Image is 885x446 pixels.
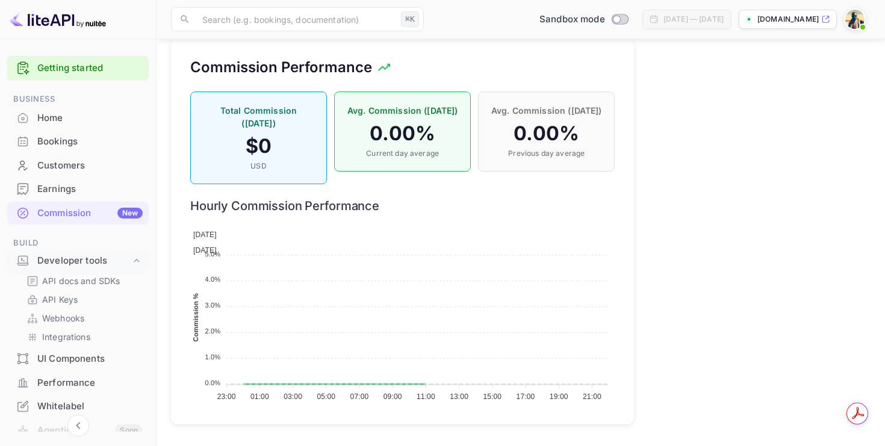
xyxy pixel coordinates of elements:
[37,376,143,390] div: Performance
[517,392,535,401] tspan: 17:00
[37,206,143,220] div: Commission
[7,395,149,418] div: Whitelabel
[417,392,435,401] tspan: 11:00
[42,330,90,343] p: Integrations
[535,13,633,26] div: Switch to Production mode
[26,312,139,324] a: Webhooks
[7,395,149,417] a: Whitelabel
[7,178,149,201] div: Earnings
[195,7,396,31] input: Search (e.g. bookings, documentation)
[7,237,149,250] span: Build
[37,352,143,366] div: UI Components
[401,11,419,27] div: ⌘K
[383,392,402,401] tspan: 09:00
[7,154,149,176] a: Customers
[37,61,143,75] a: Getting started
[7,93,149,106] span: Business
[845,10,865,29] img: Amine Saoudi-Hassani
[583,392,601,401] tspan: 21:00
[22,272,144,290] div: API docs and SDKs
[193,231,217,239] span: [DATE]
[205,327,220,335] tspan: 2.0%
[37,400,143,413] div: Whitelabel
[550,392,568,401] tspan: 19:00
[193,246,217,255] span: [DATE]
[37,254,131,268] div: Developer tools
[190,58,372,77] h5: Commission Performance
[203,161,314,172] p: USD
[26,274,139,287] a: API docs and SDKs
[539,13,605,26] span: Sandbox mode
[7,107,149,130] div: Home
[7,202,149,225] div: CommissionNew
[37,135,143,149] div: Bookings
[7,154,149,178] div: Customers
[757,14,819,25] p: [DOMAIN_NAME]
[205,353,220,361] tspan: 1.0%
[26,330,139,343] a: Integrations
[205,250,220,257] tspan: 5.0%
[22,291,144,308] div: API Keys
[7,347,149,370] a: UI Components
[117,208,143,218] div: New
[7,130,149,152] a: Bookings
[7,347,149,371] div: UI Components
[7,202,149,224] a: CommissionNew
[26,293,139,306] a: API Keys
[192,293,199,342] text: Commission %
[37,182,143,196] div: Earnings
[37,159,143,173] div: Customers
[483,392,501,401] tspan: 15:00
[491,148,602,159] p: Previous day average
[284,392,302,401] tspan: 03:00
[190,199,615,213] h6: Hourly Commission Performance
[350,392,369,401] tspan: 07:00
[7,371,149,394] a: Performance
[205,276,220,283] tspan: 4.0%
[491,122,602,146] h4: 0.00 %
[450,392,468,401] tspan: 13:00
[42,293,78,306] p: API Keys
[22,328,144,345] div: Integrations
[22,309,144,327] div: Webhooks
[205,379,220,386] tspan: 0.0%
[7,250,149,271] div: Developer tools
[7,130,149,153] div: Bookings
[347,148,458,159] p: Current day average
[317,392,335,401] tspan: 05:00
[205,302,220,309] tspan: 3.0%
[7,371,149,395] div: Performance
[250,392,269,401] tspan: 01:00
[203,134,314,158] h4: $ 0
[203,104,314,129] p: Total Commission ([DATE])
[67,415,89,436] button: Collapse navigation
[42,274,120,287] p: API docs and SDKs
[7,56,149,81] div: Getting started
[347,104,458,117] p: Avg. Commission ([DATE])
[347,122,458,146] h4: 0.00 %
[42,312,84,324] p: Webhooks
[7,178,149,200] a: Earnings
[37,111,143,125] div: Home
[10,10,106,29] img: LiteAPI logo
[7,107,149,129] a: Home
[663,14,724,25] div: [DATE] — [DATE]
[491,104,602,117] p: Avg. Commission ([DATE])
[217,392,236,401] tspan: 23:00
